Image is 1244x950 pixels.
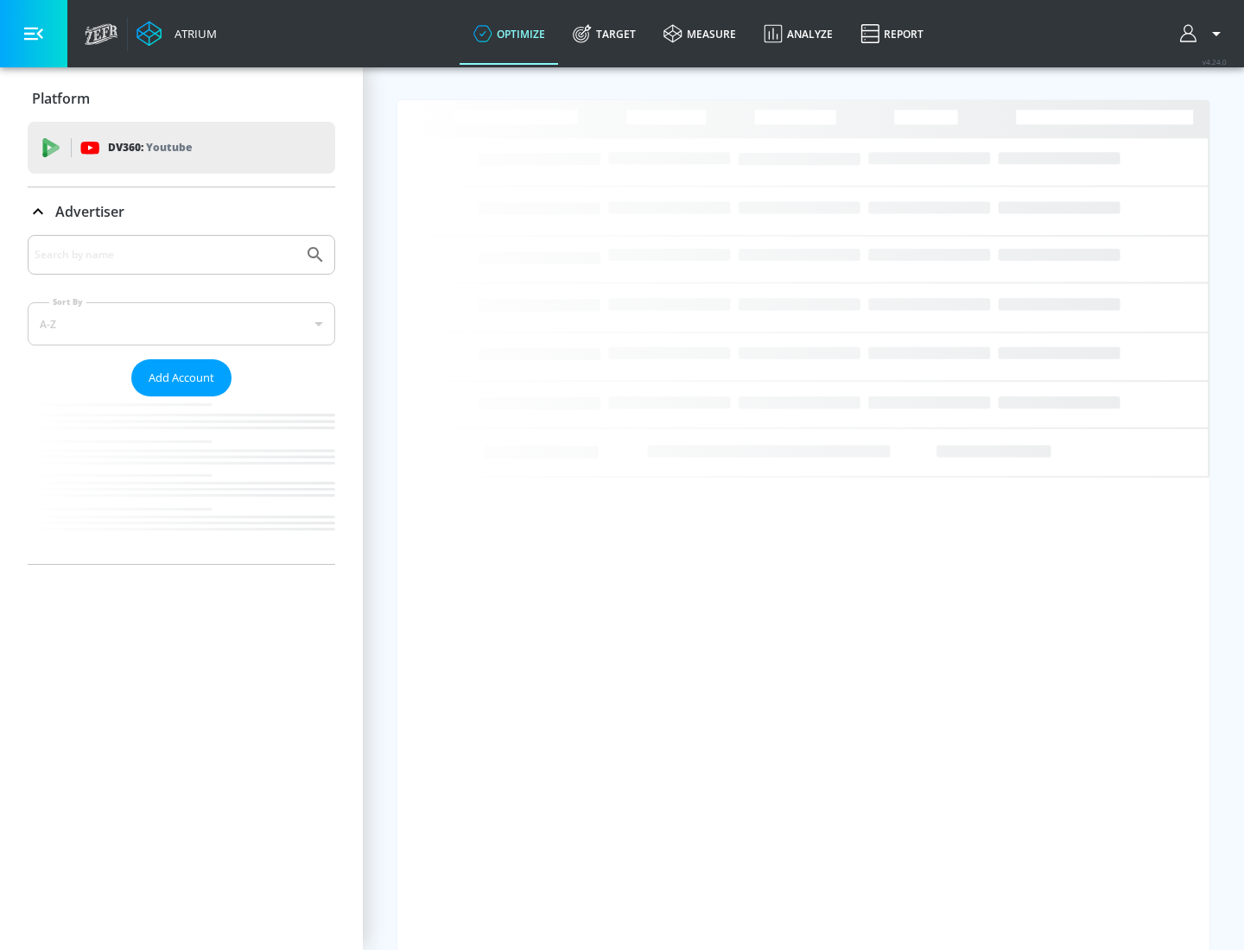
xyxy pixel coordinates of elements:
div: Atrium [168,26,217,41]
a: Target [559,3,650,65]
label: Sort By [49,296,86,307]
button: Add Account [131,359,232,396]
a: Atrium [136,21,217,47]
span: Add Account [149,368,214,388]
div: DV360: Youtube [28,122,335,174]
input: Search by name [35,244,296,266]
p: DV360: [108,138,192,157]
p: Youtube [146,138,192,156]
div: Advertiser [28,187,335,236]
div: Advertiser [28,235,335,564]
nav: list of Advertiser [28,396,335,564]
span: v 4.24.0 [1203,57,1227,66]
p: Advertiser [55,202,124,221]
a: Report [847,3,937,65]
a: Analyze [750,3,847,65]
a: optimize [460,3,559,65]
div: Platform [28,74,335,123]
a: measure [650,3,750,65]
p: Platform [32,89,90,108]
div: A-Z [28,302,335,345]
